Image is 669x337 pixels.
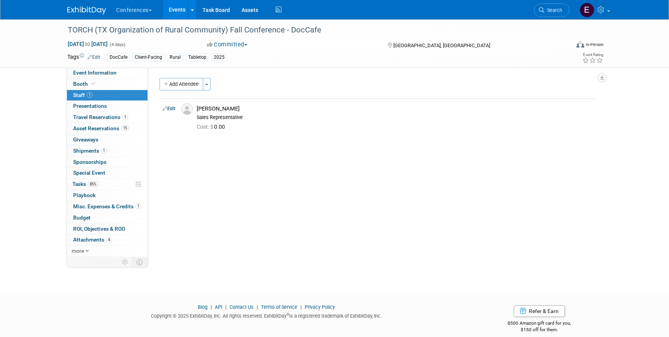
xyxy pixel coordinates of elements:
[160,78,203,90] button: Add Attendee
[67,213,148,223] a: Budget
[101,148,107,153] span: 1
[544,7,562,13] span: Search
[477,315,602,333] div: $500 Amazon gift card for you,
[209,304,214,310] span: |
[67,201,148,212] a: Misc. Expenses & Credits1
[106,237,112,243] span: 4
[73,136,98,143] span: Giveaways
[163,106,175,111] a: Edit
[73,114,128,120] span: Travel Reservations
[84,41,91,47] span: to
[65,23,558,37] div: TORCH (TX Organization of Rural Community) Fall Conference - DocCafe
[524,40,604,52] div: Event Format
[67,53,100,62] td: Tags
[73,237,112,243] span: Attachments
[73,159,106,165] span: Sponsorships
[197,114,593,121] div: Sales Representative
[67,157,148,168] a: Sponsorships
[67,168,148,179] a: Special Event
[67,235,148,245] a: Attachments4
[67,123,148,134] a: Asset Reservations15
[136,203,141,209] span: 1
[67,146,148,157] a: Shipments1
[91,82,95,86] i: Booth reservation complete
[197,124,228,130] span: 0.00
[118,257,132,267] td: Personalize Event Tab Strip
[67,179,148,190] a: Tasks85%
[580,3,594,17] img: Erin Anderson
[73,81,97,87] span: Booth
[197,105,593,112] div: [PERSON_NAME]
[393,43,490,48] span: [GEOGRAPHIC_DATA], [GEOGRAPHIC_DATA]
[107,53,130,61] div: DocCafe
[73,92,93,98] span: Staff
[73,70,117,76] span: Event Information
[73,192,96,198] span: Playbook
[305,304,335,310] a: Privacy Policy
[298,304,304,310] span: |
[582,53,603,57] div: Event Rating
[132,53,165,61] div: Client-Facing
[198,304,208,310] a: Blog
[286,312,289,317] sup: ®
[67,246,148,257] a: more
[67,90,148,101] a: Staff1
[73,226,125,232] span: ROI, Objectives & ROO
[121,125,129,131] span: 15
[132,257,148,267] td: Toggle Event Tabs
[534,3,570,17] a: Search
[122,114,128,120] span: 1
[230,304,254,310] a: Contact Us
[72,181,98,187] span: Tasks
[261,304,297,310] a: Terms of Service
[514,305,565,317] a: Refer & Earn
[73,214,91,221] span: Budget
[67,134,148,145] a: Giveaways
[67,79,148,90] a: Booth
[576,41,584,48] img: Format-Inperson.png
[186,53,209,61] div: Tabletop
[67,68,148,78] a: Event Information
[73,148,107,154] span: Shipments
[197,124,214,130] span: Cost: $
[67,41,108,48] span: [DATE] [DATE]
[67,190,148,201] a: Playbook
[67,7,106,14] img: ExhibitDay
[215,304,222,310] a: API
[167,53,183,61] div: Rural
[73,203,141,209] span: Misc. Expenses & Credits
[109,42,125,47] span: (4 days)
[67,101,148,112] a: Presentations
[73,125,129,131] span: Asset Reservations
[73,170,105,176] span: Special Event
[87,92,93,98] span: 1
[181,103,193,115] img: Associate-Profile-5.png
[204,41,250,49] button: Committed
[477,327,602,333] div: $150 off for them.
[223,304,228,310] span: |
[88,181,98,187] span: 85%
[67,112,148,123] a: Travel Reservations1
[87,54,100,60] a: Edit
[585,42,604,48] div: In-Person
[255,304,260,310] span: |
[211,53,227,61] div: 2025
[73,103,107,109] span: Presentations
[67,311,465,320] div: Copyright © 2025 ExhibitDay, Inc. All rights reserved. ExhibitDay is a registered trademark of Ex...
[72,248,84,254] span: more
[67,224,148,235] a: ROI, Objectives & ROO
